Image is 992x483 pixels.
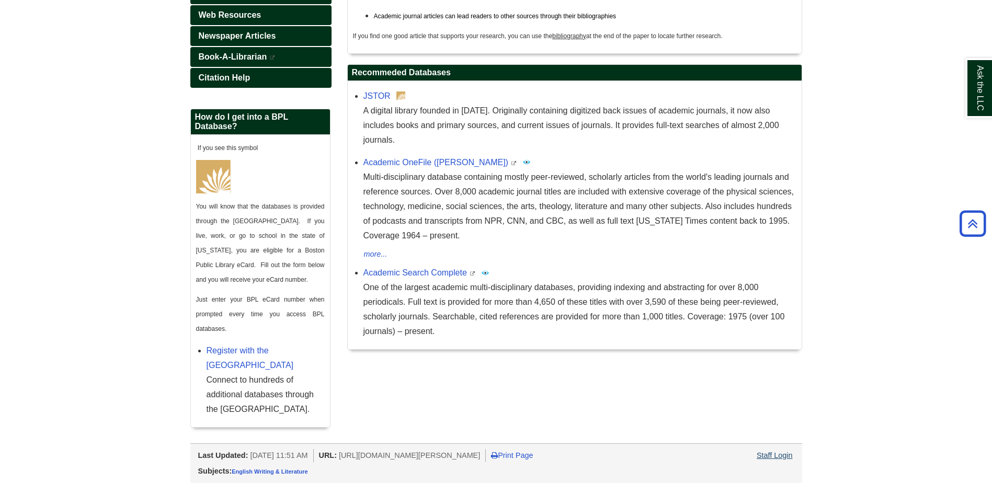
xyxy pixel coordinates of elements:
div: Connect to hundreds of additional databases through the [GEOGRAPHIC_DATA]. [207,373,325,417]
i: This link opens in a new window [510,161,517,166]
span: bibliography [552,32,586,40]
a: Back to Top [956,216,989,231]
span: Book-A-Librarian [199,52,267,61]
a: Citation Help [190,68,332,88]
a: Academic OneFile ([PERSON_NAME]) [363,158,508,167]
a: Staff Login [757,451,793,459]
img: Boston Public Library [396,91,405,100]
a: Register with the [GEOGRAPHIC_DATA] [207,346,294,370]
span: You will know that the databases is provided through the [GEOGRAPHIC_DATA]. If you live, work, or... [196,203,325,283]
img: Peer Reviewed [481,269,489,277]
span: Just enter your BPL eCard number when prompted every time you access BPL databases. [196,296,325,332]
span: Web Resources [199,10,261,19]
span: If you see this symbol [196,144,258,152]
i: Print Page [491,452,498,459]
a: English Writing & Literature [232,468,307,475]
h2: How do I get into a BPL Database? [191,109,330,135]
span: Newspaper Articles [199,31,276,40]
span: [DATE] 11:51 AM [250,451,307,459]
img: Peer Reviewed [522,158,531,166]
span: Citation Help [199,73,250,82]
span: If you find one good article that supports your research, you can use the at the end of the paper... [353,32,723,40]
a: Web Resources [190,5,332,25]
a: Newspaper Articles [190,26,332,46]
a: Print Page [491,451,533,459]
p: Multi-disciplinary database containing mostly peer-reviewed, scholarly articles from the world's ... [363,170,796,243]
i: This link opens in a new window [269,55,276,60]
div: A digital library founded in [DATE]. Originally containing digitized back issues of academic jour... [363,103,796,147]
span: Academic journal articles can lead readers to other sources through their bibliographies [374,13,617,20]
h2: Recommeded Databases [348,65,802,81]
span: Subjects: [198,467,232,475]
p: One of the largest academic multi-disciplinary databases, providing indexing and abstracting for ... [363,280,796,339]
a: JSTOR [363,91,391,100]
img: Boston Public Library Logo [196,160,231,193]
span: [URL][DOMAIN_NAME][PERSON_NAME] [339,451,480,459]
a: Book-A-Librarian [190,47,332,67]
a: Academic Search Complete [363,268,467,277]
span: URL: [319,451,337,459]
i: This link opens in a new window [469,271,475,276]
span: Last Updated: [198,451,248,459]
button: more... [363,248,388,261]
